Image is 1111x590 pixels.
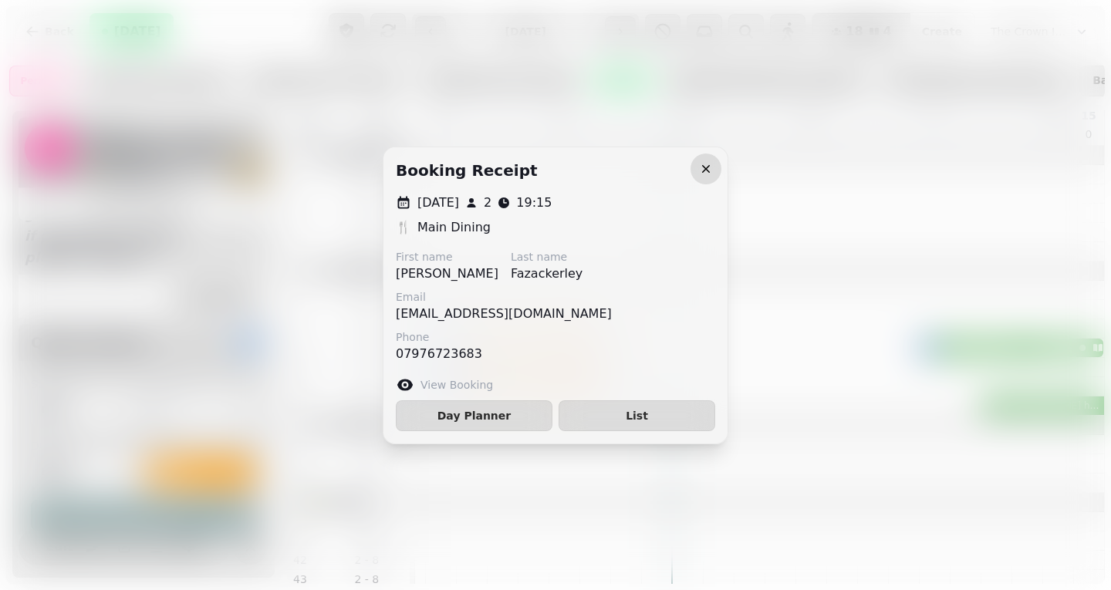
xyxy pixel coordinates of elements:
[396,160,538,181] h2: Booking receipt
[417,218,491,237] p: Main Dining
[511,249,583,265] label: Last name
[396,265,498,283] p: [PERSON_NAME]
[396,329,482,345] label: Phone
[396,218,411,237] p: 🍴
[396,249,498,265] label: First name
[420,377,493,393] label: View Booking
[409,410,539,421] span: Day Planner
[396,345,482,363] p: 07976723683
[572,410,702,421] span: List
[396,305,612,323] p: [EMAIL_ADDRESS][DOMAIN_NAME]
[559,400,715,431] button: List
[396,400,552,431] button: Day Planner
[511,265,583,283] p: Fazackerley
[484,194,491,212] p: 2
[396,289,612,305] label: Email
[516,194,552,212] p: 19:15
[417,194,459,212] p: [DATE]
